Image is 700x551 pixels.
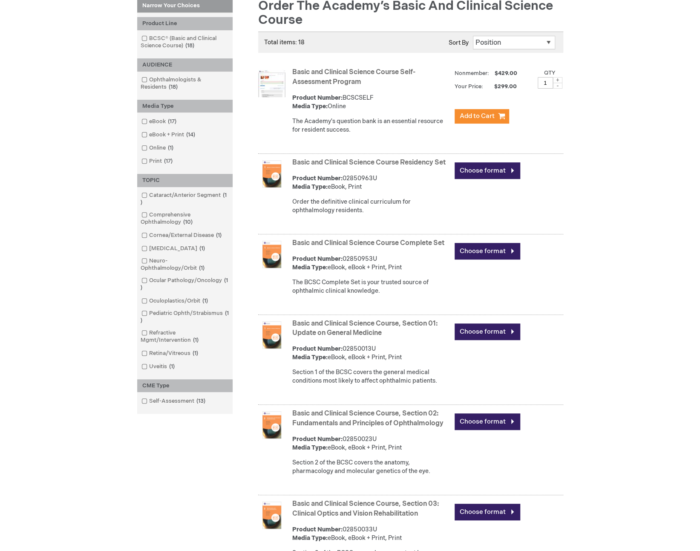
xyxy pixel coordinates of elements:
div: Section 1 of the BCSC covers the general medical conditions most likely to affect ophthalmic pati... [292,368,450,385]
div: 02850013U eBook, eBook + Print, Print [292,345,450,362]
a: Basic and Clinical Science Course Self-Assessment Program [292,68,415,86]
a: Choose format [455,323,520,340]
input: Qty [538,77,553,89]
span: 1 [141,277,228,291]
div: The BCSC Complete Set is your trusted source of ophthalmic clinical knowledge. [292,278,450,295]
img: Basic and Clinical Science Course, Section 03: Clinical Optics and Vision Rehabilitation [258,502,285,529]
strong: Media Type: [292,534,328,542]
span: 17 [166,118,179,125]
button: Add to Cart [455,109,509,124]
a: Print17 [139,157,176,165]
span: 1 [166,144,176,151]
img: Basic and Clinical Science Course, Section 01: Update on General Medicine [258,321,285,349]
a: Basic and Clinical Science Course Residency Set [292,159,446,167]
div: 02850963U eBook, Print [292,174,450,191]
div: Product Line [137,17,233,30]
a: BCSC® (Basic and Clinical Science Course)18 [139,35,230,50]
a: Comprehensive Ophthalmology10 [139,211,230,226]
span: 10 [181,219,195,225]
span: 17 [162,158,175,164]
div: 02850953U eBook, eBook + Print, Print [292,255,450,272]
span: 1 [197,245,207,252]
div: BCSCSELF Online [292,94,450,111]
a: Basic and Clinical Science Course Complete Set [292,239,444,247]
a: Online1 [139,144,177,152]
a: Ophthalmologists & Residents18 [139,76,230,91]
span: 1 [214,232,224,239]
div: CME Type [137,379,233,392]
div: Order the definitive clinical curriculum for ophthalmology residents. [292,198,450,215]
strong: Product Number: [292,436,343,443]
strong: Product Number: [292,94,343,101]
strong: Product Number: [292,255,343,263]
strong: Media Type: [292,264,328,271]
label: Sort By [449,39,469,46]
a: Refractive Mgmt/Intervention1 [139,329,230,344]
a: Ocular Pathology/Oncology1 [139,277,230,292]
strong: Product Number: [292,345,343,352]
span: 1 [200,297,210,304]
strong: Media Type: [292,444,328,451]
a: Basic and Clinical Science Course, Section 03: Clinical Optics and Vision Rehabilitation [292,500,439,518]
span: $429.00 [493,70,519,77]
strong: Media Type: [292,183,328,190]
a: Self-Assessment13 [139,397,209,405]
div: AUDIENCE [137,58,233,72]
div: The Academy's question bank is an essential resource for resident success. [292,117,450,134]
a: Uveitis1 [139,363,178,371]
a: Retina/Vitreous1 [139,349,202,358]
a: Choose format [455,162,520,179]
span: 18 [167,84,180,90]
a: Oculoplastics/Orbit1 [139,297,211,305]
a: eBook17 [139,118,180,126]
span: Total items: 18 [264,39,305,46]
a: Basic and Clinical Science Course, Section 02: Fundamentals and Principles of Ophthalmology [292,410,444,427]
a: Choose format [455,504,520,520]
span: 1 [141,192,227,206]
div: TOPIC [137,174,233,187]
a: eBook + Print14 [139,131,199,139]
span: 1 [191,337,201,343]
span: 1 [141,310,229,324]
span: 1 [190,350,200,357]
a: Neuro-Ophthalmology/Orbit1 [139,257,230,272]
strong: Nonmember: [455,68,489,79]
a: Cataract/Anterior Segment1 [139,191,230,207]
strong: Media Type: [292,103,328,110]
strong: Product Number: [292,526,343,533]
span: 1 [167,363,177,370]
strong: Media Type: [292,354,328,361]
strong: Product Number: [292,175,343,182]
a: [MEDICAL_DATA]1 [139,245,208,253]
span: 18 [183,42,196,49]
img: Basic and Clinical Science Course Residency Set [258,160,285,188]
span: 1 [197,265,207,271]
span: 13 [194,398,207,404]
img: Basic and Clinical Science Course Self-Assessment Program [258,70,285,97]
div: Media Type [137,100,233,113]
span: 14 [184,131,197,138]
label: Qty [544,69,556,76]
div: 02850023U eBook, eBook + Print, Print [292,435,450,452]
span: $299.00 [484,83,518,90]
div: 02850033U eBook, eBook + Print, Print [292,525,450,542]
a: Basic and Clinical Science Course, Section 01: Update on General Medicine [292,320,438,338]
strong: Your Price: [455,83,483,90]
a: Choose format [455,243,520,260]
a: Pediatric Ophth/Strabismus1 [139,309,230,325]
a: Choose format [455,413,520,430]
img: Basic and Clinical Science Course, Section 02: Fundamentals and Principles of Ophthalmology [258,411,285,438]
img: Basic and Clinical Science Course Complete Set [258,241,285,268]
span: Add to Cart [460,112,495,120]
div: Section 2 of the BCSC covers the anatomy, pharmacology and molecular genetics of the eye. [292,459,450,476]
a: Cornea/External Disease1 [139,231,225,239]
